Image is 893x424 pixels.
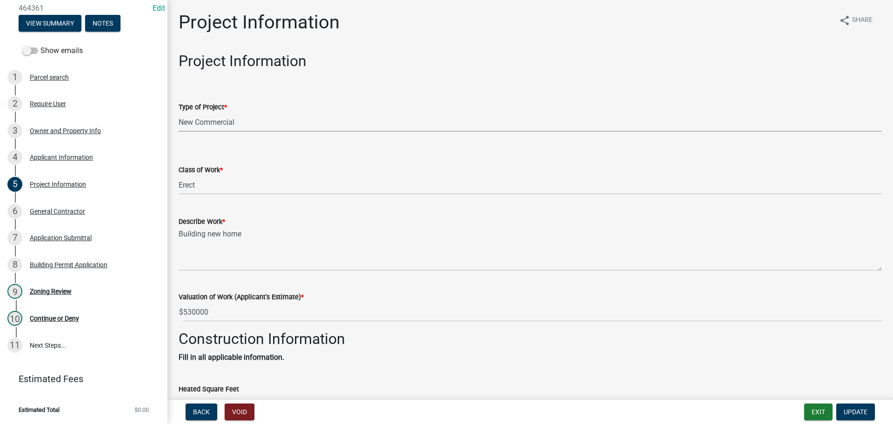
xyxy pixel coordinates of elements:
[804,404,833,420] button: Exit
[179,386,239,393] label: Heated Square Feet
[186,404,217,420] button: Back
[19,4,149,13] span: 464361
[839,15,850,26] i: share
[19,20,81,27] wm-modal-confirm: Summary
[85,20,120,27] wm-modal-confirm: Notes
[852,15,873,26] span: Share
[179,11,340,34] h1: Project Information
[832,11,880,29] button: shareShare
[7,123,22,138] div: 3
[179,219,225,225] label: Describe Work
[85,15,120,32] button: Notes
[153,4,165,13] a: Edit
[179,52,882,70] h2: Project Information
[134,407,149,413] span: $0.00
[7,311,22,326] div: 10
[7,338,22,353] div: 11
[7,284,22,299] div: 9
[179,353,284,362] strong: Fill in all applicable information.
[30,235,92,241] div: Application Submittal
[7,230,22,245] div: 7
[7,257,22,272] div: 8
[179,294,304,301] label: Valuation of Work (Applicant's Estimate)
[19,407,60,413] span: Estimated Total
[7,70,22,85] div: 1
[179,330,882,348] h2: Construction Information
[153,4,165,13] wm-modal-confirm: Edit Application Number
[30,154,93,161] div: Applicant Information
[7,204,22,219] div: 6
[30,101,66,107] div: Require User
[30,208,85,215] div: General Contractor
[30,315,79,322] div: Continue or Deny
[179,303,184,322] span: $
[30,288,72,295] div: Zoning Review
[30,128,101,134] div: Owner and Property Info
[30,181,86,188] div: Project Information
[7,370,153,388] a: Estimated Fees
[7,177,22,192] div: 5
[193,408,210,416] span: Back
[844,408,867,416] span: Update
[225,404,254,420] button: Void
[30,262,107,268] div: Building Permit Application
[7,96,22,111] div: 2
[30,74,69,81] div: Parcel search
[7,150,22,165] div: 4
[22,45,83,56] label: Show emails
[179,104,227,111] label: Type of Project
[836,404,875,420] button: Update
[179,167,223,174] label: Class of Work
[19,15,81,32] button: View Summary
